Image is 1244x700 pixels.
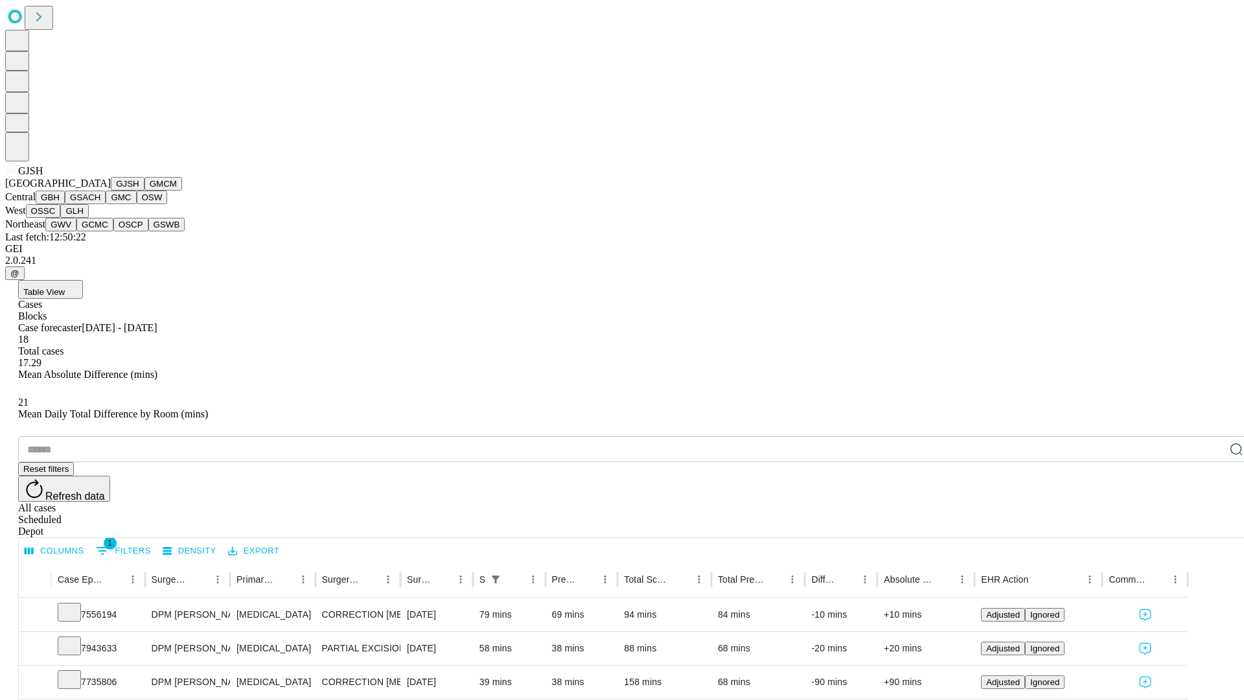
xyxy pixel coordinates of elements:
button: Menu [379,570,397,589]
div: 69 mins [552,598,612,631]
span: West [5,205,26,216]
button: Adjusted [981,642,1025,655]
button: Sort [838,570,856,589]
button: Menu [596,570,614,589]
button: Adjusted [981,675,1025,689]
div: Total Predicted Duration [718,574,765,585]
span: 17.29 [18,357,41,368]
div: 38 mins [552,666,612,699]
div: +90 mins [884,666,968,699]
div: Absolute Difference [884,574,934,585]
span: Mean Daily Total Difference by Room (mins) [18,408,208,419]
button: Sort [935,570,953,589]
div: -20 mins [811,632,871,665]
button: Expand [25,604,45,627]
div: CORRECTION [MEDICAL_DATA], DOUBLE [MEDICAL_DATA] [322,598,394,631]
button: Sort [765,570,783,589]
button: Sort [361,570,379,589]
span: Reset filters [23,464,69,474]
div: 94 mins [624,598,705,631]
span: Adjusted [986,644,1020,653]
div: Comments [1109,574,1146,585]
span: Table View [23,287,65,297]
button: GJSH [111,177,144,191]
button: GSWB [148,218,185,231]
div: +20 mins [884,632,968,665]
div: +10 mins [884,598,968,631]
span: 1 [104,537,117,550]
span: Ignored [1030,610,1059,620]
div: GEI [5,243,1239,255]
div: Difference [811,574,836,585]
button: Ignored [1025,675,1065,689]
span: Last fetch: 12:50:22 [5,231,86,242]
button: Sort [506,570,524,589]
div: DPM [PERSON_NAME] [PERSON_NAME] [152,666,224,699]
span: Mean Absolute Difference (mins) [18,369,157,380]
div: 58 mins [479,632,539,665]
span: Central [5,191,36,202]
span: Refresh data [45,491,105,502]
button: Sort [1030,570,1048,589]
button: Menu [690,570,708,589]
button: Select columns [21,541,87,561]
button: GMCM [144,177,182,191]
span: GJSH [18,165,43,176]
button: Reset filters [18,462,74,476]
button: GCMC [76,218,113,231]
div: Predicted In Room Duration [552,574,577,585]
button: GBH [36,191,65,204]
div: [DATE] [407,598,466,631]
button: Menu [124,570,142,589]
button: Ignored [1025,642,1065,655]
div: [MEDICAL_DATA] [236,632,308,665]
div: Surgery Date [407,574,432,585]
div: 79 mins [479,598,539,631]
div: [MEDICAL_DATA] [236,598,308,631]
div: [DATE] [407,666,466,699]
span: Ignored [1030,644,1059,653]
button: Export [225,541,282,561]
button: Show filters [487,570,505,589]
div: Scheduled In Room Duration [479,574,485,585]
div: 68 mins [718,632,799,665]
button: Menu [1081,570,1099,589]
button: Sort [106,570,124,589]
button: Menu [452,570,470,589]
button: Show filters [93,541,154,561]
button: OSSC [26,204,61,218]
div: 7943633 [58,632,139,665]
button: Menu [856,570,874,589]
button: Expand [25,638,45,660]
span: [GEOGRAPHIC_DATA] [5,178,111,189]
button: Adjusted [981,608,1025,622]
button: GSACH [65,191,106,204]
button: Menu [953,570,971,589]
button: Menu [524,570,542,589]
button: Menu [209,570,227,589]
button: Sort [578,570,596,589]
button: @ [5,266,25,280]
button: GWV [45,218,76,231]
button: Menu [294,570,312,589]
div: Primary Service [236,574,274,585]
div: 7556194 [58,598,139,631]
button: OSCP [113,218,148,231]
div: CORRECTION [MEDICAL_DATA] [322,666,394,699]
span: Adjusted [986,610,1020,620]
div: DPM [PERSON_NAME] [PERSON_NAME] [152,598,224,631]
span: Ignored [1030,677,1059,687]
button: Table View [18,280,83,299]
button: Sort [672,570,690,589]
div: 7735806 [58,666,139,699]
div: 84 mins [718,598,799,631]
span: Total cases [18,345,63,356]
span: Adjusted [986,677,1020,687]
button: Refresh data [18,476,110,502]
span: Northeast [5,218,45,229]
button: Menu [1166,570,1184,589]
div: Case Epic Id [58,574,104,585]
button: Sort [190,570,209,589]
button: Sort [276,570,294,589]
span: 18 [18,334,29,345]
